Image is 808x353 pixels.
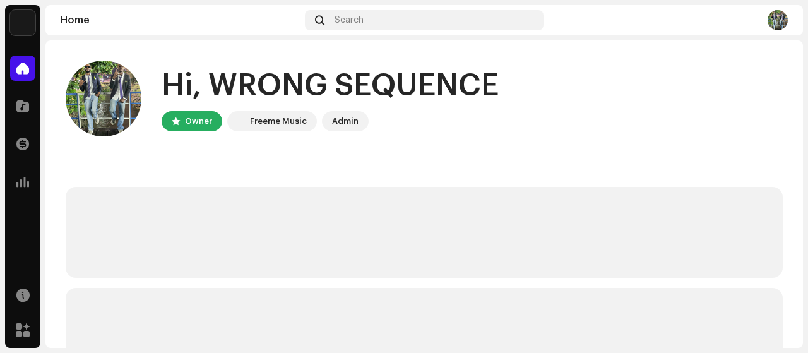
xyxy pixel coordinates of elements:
div: Owner [185,114,212,129]
div: Freeme Music [250,114,307,129]
div: Home [61,15,300,25]
span: Search [335,15,364,25]
div: Admin [332,114,359,129]
div: Hi, WRONG SEQUENCE [162,66,499,106]
img: 7951d5c0-dc3c-4d78-8e51-1b6de87acfd8 [10,10,35,35]
img: 7951d5c0-dc3c-4d78-8e51-1b6de87acfd8 [230,114,245,129]
img: 02bea23e-cb4b-4108-96f9-2e41a9adc8f5 [768,10,788,30]
img: 02bea23e-cb4b-4108-96f9-2e41a9adc8f5 [66,61,141,136]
